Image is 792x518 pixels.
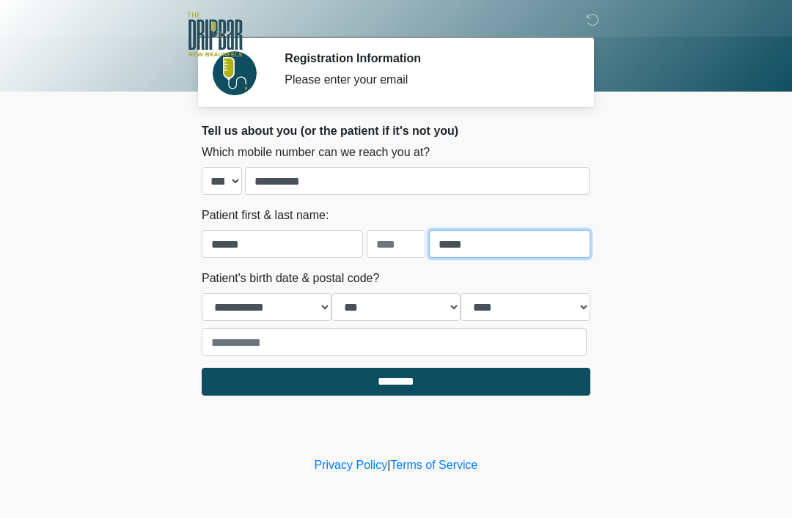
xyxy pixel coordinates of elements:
div: Please enter your email [285,71,568,89]
h2: Tell us about you (or the patient if it's not you) [202,124,590,138]
label: Patient first & last name: [202,207,329,224]
label: Patient's birth date & postal code? [202,270,379,287]
img: The DRIPBaR - New Braunfels Logo [187,11,243,59]
a: Privacy Policy [315,459,388,471]
img: Agent Avatar [213,51,257,95]
label: Which mobile number can we reach you at? [202,144,430,161]
a: Terms of Service [390,459,477,471]
a: | [387,459,390,471]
